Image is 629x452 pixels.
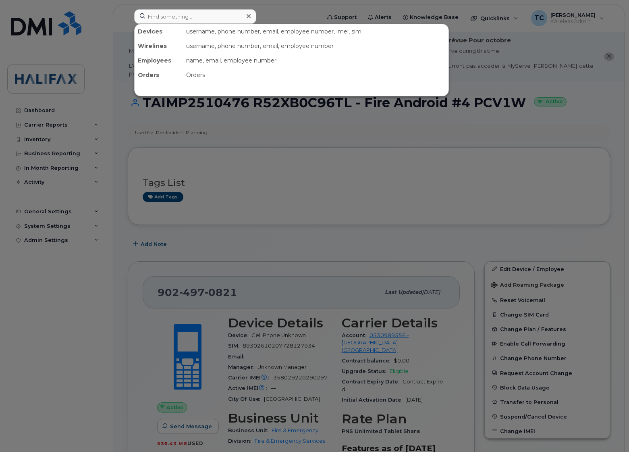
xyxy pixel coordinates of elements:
div: Wirelines [135,39,183,53]
div: name, email, employee number [183,53,448,68]
div: username, phone number, email, employee number, imei, sim [183,24,448,39]
div: Devices [135,24,183,39]
div: Orders [183,68,448,82]
iframe: Messenger Launcher [594,417,623,446]
div: Employees [135,53,183,68]
div: username, phone number, email, employee number [183,39,448,53]
div: Orders [135,68,183,82]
